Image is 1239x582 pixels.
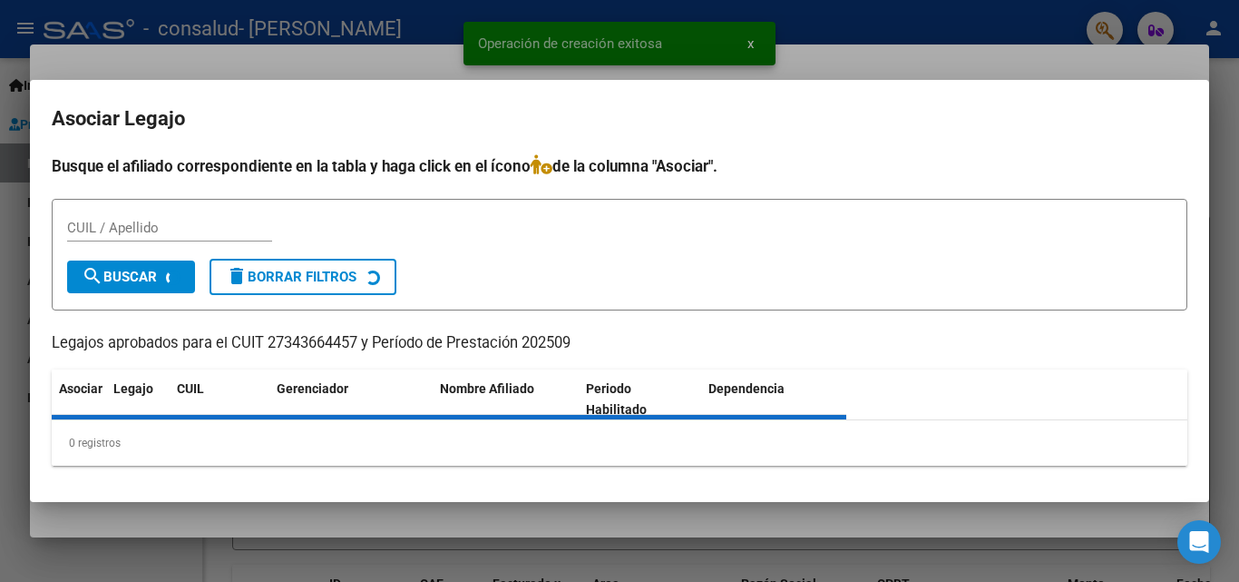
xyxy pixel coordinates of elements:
[269,370,433,429] datatable-header-cell: Gerenciador
[277,381,348,396] span: Gerenciador
[52,154,1187,178] h4: Busque el afiliado correspondiente en la tabla y haga click en el ícono de la columna "Asociar".
[210,259,396,295] button: Borrar Filtros
[106,370,170,429] datatable-header-cell: Legajo
[170,370,269,429] datatable-header-cell: CUIL
[440,381,534,396] span: Nombre Afiliado
[52,420,1187,466] div: 0 registros
[52,332,1187,355] p: Legajos aprobados para el CUIT 27343664457 y Período de Prestación 202509
[226,269,356,285] span: Borrar Filtros
[82,269,157,285] span: Buscar
[67,261,195,293] button: Buscar
[59,381,102,396] span: Asociar
[1177,520,1221,564] div: Open Intercom Messenger
[82,265,103,287] mat-icon: search
[177,381,204,396] span: CUIL
[579,370,701,429] datatable-header-cell: Periodo Habilitado
[113,381,153,396] span: Legajo
[52,102,1187,136] h2: Asociar Legajo
[586,381,647,417] span: Periodo Habilitado
[701,370,847,429] datatable-header-cell: Dependencia
[433,370,579,429] datatable-header-cell: Nombre Afiliado
[226,265,248,287] mat-icon: delete
[52,370,106,429] datatable-header-cell: Asociar
[708,381,785,396] span: Dependencia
